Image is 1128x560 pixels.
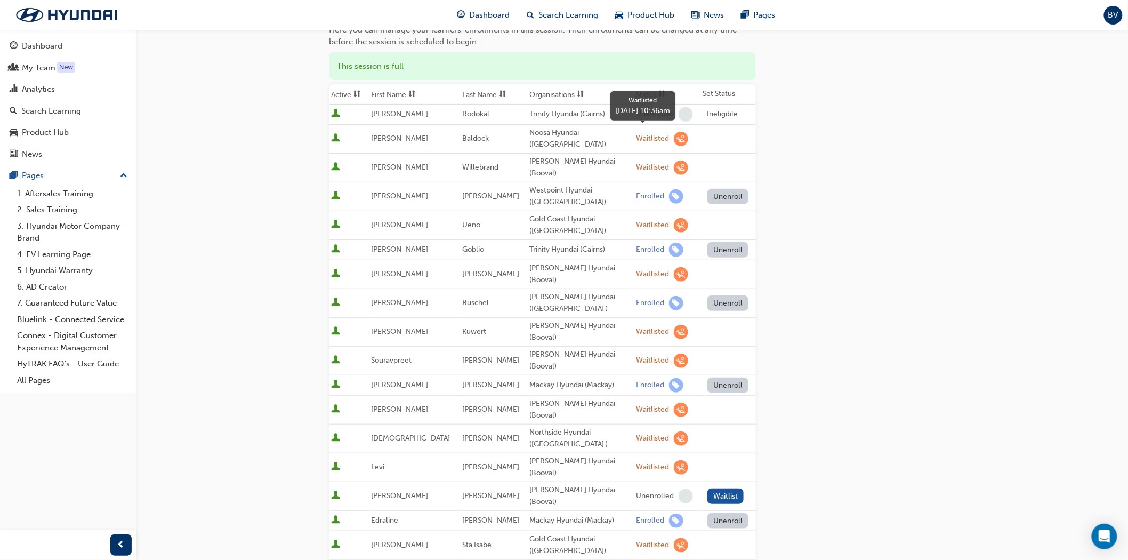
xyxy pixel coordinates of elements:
div: Unenrolled [636,491,674,501]
div: Waitlisted [636,540,670,550]
div: Ineligible [707,108,738,121]
span: Goblio [462,245,484,254]
span: sorting-icon [577,90,585,99]
span: pages-icon [741,9,749,22]
span: [PERSON_NAME] [371,220,428,229]
span: learningRecordVerb_WAITLIST-icon [674,460,688,475]
span: Dashboard [469,9,510,21]
a: 1. Aftersales Training [13,186,132,202]
span: pages-icon [10,171,18,181]
div: Pages [22,170,44,182]
span: User is active [332,269,341,279]
span: Souravpreet [371,356,412,365]
div: [PERSON_NAME] Hyundai (Booval) [530,156,632,180]
a: HyTRAK FAQ's - User Guide [13,356,132,372]
div: [PERSON_NAME] Hyundai (Booval) [530,262,632,286]
span: Kuwert [462,327,486,336]
span: guage-icon [457,9,465,22]
a: search-iconSearch Learning [518,4,607,26]
span: sorting-icon [499,90,506,99]
div: Enrolled [636,298,665,308]
div: Westpoint Hyundai ([GEOGRAPHIC_DATA]) [530,185,632,209]
div: Trinity Hyundai (Cairns) [530,108,632,121]
th: Toggle SortBy [329,84,369,105]
div: [PERSON_NAME] Hyundai (Booval) [530,398,632,422]
span: learningRecordVerb_WAITLIST-icon [674,538,688,553]
div: My Team [22,62,55,74]
span: User is active [332,433,341,444]
span: Search Learning [538,9,598,21]
span: chart-icon [10,85,18,94]
span: [PERSON_NAME] [371,163,428,172]
span: learningRecordVerb_WAITLIST-icon [674,267,688,282]
button: DashboardMy TeamAnalyticsSearch LearningProduct HubNews [4,34,132,166]
span: BV [1108,9,1118,21]
span: learningRecordVerb_ENROLL-icon [669,296,683,310]
a: My Team [4,58,132,78]
div: Analytics [22,83,55,95]
div: [PERSON_NAME] Hyundai (Booval) [530,349,632,373]
span: User is active [332,540,341,550]
a: Analytics [4,79,132,99]
div: Enrolled [636,380,665,390]
span: learningRecordVerb_WAITLIST-icon [674,431,688,446]
span: Buschel [462,298,489,307]
span: Ueno [462,220,480,229]
a: car-iconProduct Hub [607,4,683,26]
div: Waitlisted [636,327,670,337]
a: 3. Hyundai Motor Company Brand [13,218,132,246]
span: Rodokal [462,109,489,118]
a: News [4,145,132,164]
div: Waitlisted [636,434,670,444]
span: search-icon [527,9,534,22]
button: Waitlist [707,489,744,504]
a: All Pages [13,372,132,389]
div: Waitlisted [636,462,670,473]
span: User is active [332,326,341,337]
button: Unenroll [707,513,749,529]
div: This session is full [329,52,756,81]
span: [PERSON_NAME] [371,540,428,549]
a: guage-iconDashboard [448,4,518,26]
span: [PERSON_NAME] [462,516,519,525]
a: Product Hub [4,123,132,142]
span: [PERSON_NAME] [462,191,519,201]
div: Gold Coast Hyundai ([GEOGRAPHIC_DATA]) [530,533,632,557]
span: Willebrand [462,163,498,172]
div: Waitlisted [636,220,670,230]
span: [PERSON_NAME] [371,298,428,307]
div: Open Intercom Messenger [1092,524,1117,549]
span: User is active [332,220,341,230]
div: Gold Coast Hyundai ([GEOGRAPHIC_DATA]) [530,213,632,237]
button: Unenroll [707,295,749,311]
span: learningRecordVerb_WAITLIST-icon [674,218,688,233]
div: Northside Hyundai ([GEOGRAPHIC_DATA] ) [530,427,632,451]
span: learningRecordVerb_WAITLIST-icon [674,325,688,339]
span: learningRecordVerb_ENROLL-icon [669,378,683,393]
div: Search Learning [21,105,81,117]
span: learningRecordVerb_ENROLL-icon [669,514,683,528]
div: Product Hub [22,126,69,139]
div: Tooltip anchor [57,62,75,73]
div: Waitlisted [636,405,670,415]
div: Noosa Hyundai ([GEOGRAPHIC_DATA]) [530,127,632,151]
span: guage-icon [10,42,18,51]
a: Search Learning [4,101,132,121]
span: [PERSON_NAME] [371,327,428,336]
span: prev-icon [117,539,125,552]
div: [DATE] 10:36am [616,105,670,116]
th: Set Status [701,84,756,105]
div: [PERSON_NAME] Hyundai ([GEOGRAPHIC_DATA] ) [530,291,632,315]
a: 2. Sales Training [13,202,132,218]
span: learningRecordVerb_WAITLIST-icon [674,354,688,368]
span: User is active [332,380,341,390]
img: Trak [5,4,128,26]
div: Here you can manage your learners' enrollments in this session. Their enrollments can be changed ... [329,24,756,48]
span: [PERSON_NAME] [462,462,519,471]
span: [PERSON_NAME] [371,269,428,278]
div: [PERSON_NAME] Hyundai (Booval) [530,455,632,479]
button: Unenroll [707,378,749,393]
a: 5. Hyundai Warranty [13,262,132,279]
a: pages-iconPages [732,4,784,26]
span: [PERSON_NAME] [371,491,428,500]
